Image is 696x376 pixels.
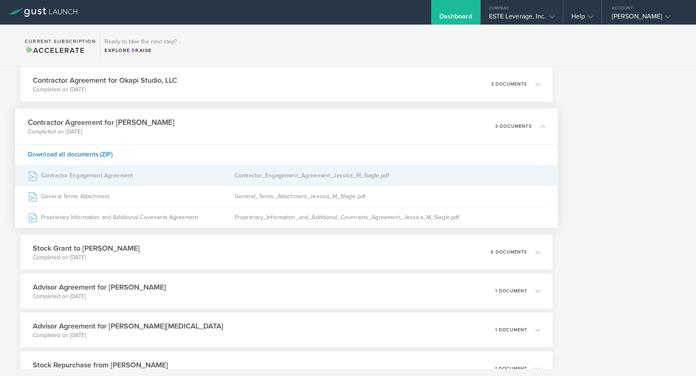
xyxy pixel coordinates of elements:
[100,33,181,58] div: Ready to take the next step?ExploreRaise
[130,48,152,53] span: Raise
[491,250,527,254] p: 6 documents
[491,82,527,86] p: 3 documents
[495,124,532,129] p: 3 documents
[235,186,546,207] div: General_Terms_Attachment_Jessica_M_Slagle.pdf
[439,12,472,25] div: Dashboard
[33,292,166,301] p: Completed on [DATE]
[235,207,546,228] div: Proprietary_Information_and_Additional_Covenants_Agreement_Jessica_M_Slagle.pdf
[571,12,593,25] div: Help
[28,207,235,228] div: Proprietary Information and Additional Covenants Agreement
[495,328,527,332] p: 1 document
[33,360,168,370] h3: Stock Repurchase from [PERSON_NAME]
[495,367,527,371] p: 1 document
[33,254,140,262] p: Completed on [DATE]
[33,331,223,340] p: Completed on [DATE]
[15,144,558,165] div: Download all documents (ZIP)
[33,282,166,292] h3: Advisor Agreement for [PERSON_NAME]
[28,117,175,128] h3: Contractor Agreement for [PERSON_NAME]
[25,46,84,55] span: Accelerate
[105,39,177,45] h3: Ready to take the next step?
[489,12,555,25] div: ESTE Leverage, Inc.
[33,86,177,94] p: Completed on [DATE]
[28,128,175,136] p: Completed on [DATE]
[25,39,96,44] h2: Current Subscription
[612,12,682,25] div: [PERSON_NAME]
[28,186,235,207] div: General Terms Attachment
[495,289,527,293] p: 1 document
[33,75,177,86] h3: Contractor Agreement for Okapi Studio, LLC
[33,321,223,331] h3: Advisor Agreement for [PERSON_NAME][MEDICAL_DATA]
[235,165,546,186] div: Contractor_Engagement_Agreement_Jessica_M_Slagle.pdf
[28,165,235,186] div: Contractor Engagement Agreement
[105,47,177,54] div: Explore
[33,243,140,254] h3: Stock Grant to [PERSON_NAME]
